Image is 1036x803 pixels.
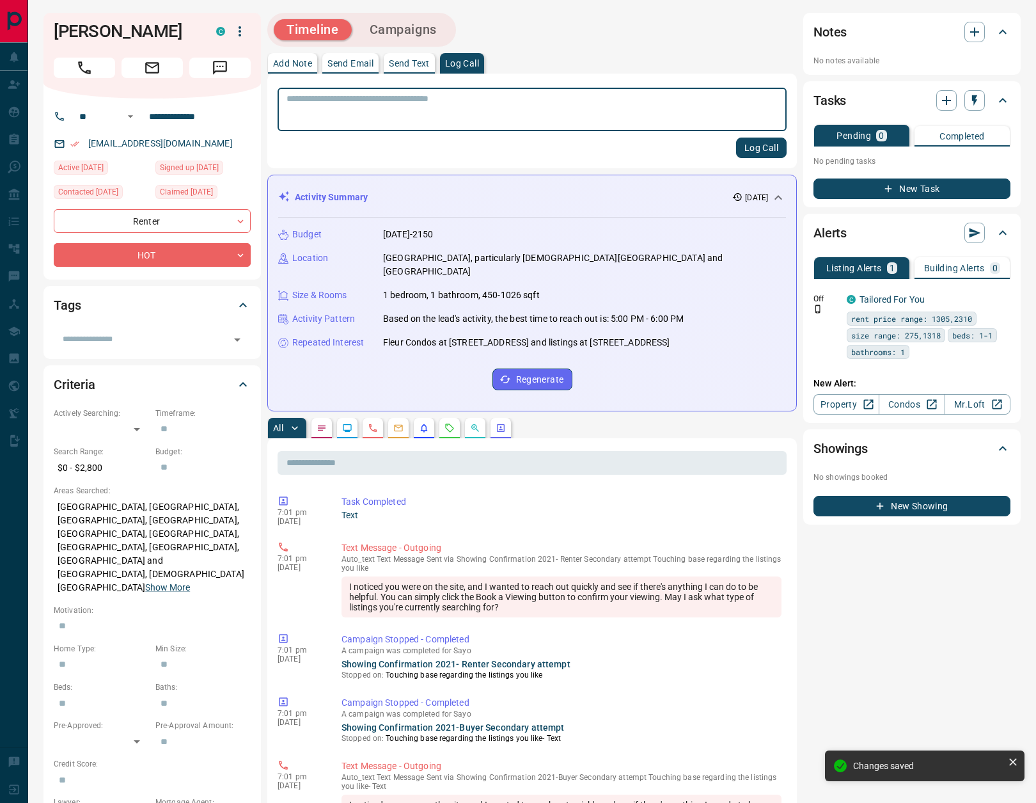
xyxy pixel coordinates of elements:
p: Search Range: [54,446,149,457]
p: Listing Alerts [826,264,882,273]
p: New Alert: [813,377,1010,390]
span: auto_text [341,555,375,564]
svg: Agent Actions [496,423,506,433]
p: Pre-Approval Amount: [155,720,251,731]
button: New Showing [813,496,1010,516]
p: Budget: [155,446,251,457]
p: Motivation: [54,605,251,616]
span: Contacted [DATE] [58,186,118,198]
p: Off [813,293,839,305]
span: rent price range: 1305,2310 [851,312,972,325]
p: 7:01 pm [278,772,322,781]
button: Open [123,109,138,124]
p: [DATE] [278,655,322,664]
p: Building Alerts [924,264,985,273]
p: A campaign was completed for Sayo [341,710,781,719]
h2: Showings [813,438,868,459]
span: Claimed [DATE] [160,186,213,198]
p: Fleur Condos at [STREET_ADDRESS] and listings at [STREET_ADDRESS] [383,336,670,349]
span: Call [54,58,115,78]
p: Beds: [54,681,149,693]
span: auto_text [341,773,375,782]
p: [DATE] [278,563,322,572]
p: Task Completed [341,495,781,509]
p: Text Message Sent via Showing Confirmation 2021- Renter Secondary attempt Touching base regarding... [341,555,781,573]
p: Stopped on: [341,733,781,744]
p: Pre-Approved: [54,720,149,731]
p: No pending tasks [813,152,1010,171]
svg: Email Verified [70,139,79,148]
a: Condos [879,394,945,415]
h2: Tasks [813,90,846,111]
div: Activity Summary[DATE] [278,186,786,209]
p: Home Type: [54,643,149,655]
p: Campaign Stopped - Completed [341,633,781,646]
p: Activity Pattern [292,312,355,326]
div: HOT [54,243,251,267]
svg: Calls [368,423,378,433]
svg: Listing Alerts [419,423,429,433]
p: 7:01 pm [278,554,322,563]
p: Credit Score: [54,758,251,770]
div: Sun Aug 10 2025 [54,161,149,179]
svg: Emails [393,423,404,433]
div: I noticed you were on the site, and I wanted to reach out quickly and see if there's anything I c... [341,576,781,617]
p: Repeated Interest [292,336,364,349]
p: Send Email [327,59,373,68]
p: Text [341,509,781,522]
a: [EMAIL_ADDRESS][DOMAIN_NAME] [88,138,233,148]
div: Sat Jul 02 2022 [155,161,251,179]
span: Touching base regarding the listings you like- Text [386,734,561,743]
p: 7:01 pm [278,508,322,517]
svg: Opportunities [470,423,480,433]
h2: Notes [813,22,847,42]
p: $0 - $2,800 [54,457,149,479]
span: beds: 1-1 [952,329,993,342]
p: Log Call [445,59,479,68]
p: [GEOGRAPHIC_DATA], particularly [DEMOGRAPHIC_DATA][GEOGRAPHIC_DATA] and [GEOGRAPHIC_DATA] [383,251,786,278]
p: Campaign Stopped - Completed [341,696,781,710]
div: Showings [813,433,1010,464]
span: Email [122,58,183,78]
div: Sun Aug 10 2025 [54,185,149,203]
svg: Notes [317,423,327,433]
a: Showing Confirmation 2021- Renter Secondary attempt [341,659,570,669]
h2: Criteria [54,374,95,395]
p: Activity Summary [295,191,368,204]
div: Tags [54,290,251,321]
p: Location [292,251,328,265]
span: Active [DATE] [58,161,104,174]
p: [DATE] [278,781,322,790]
h1: [PERSON_NAME] [54,21,197,42]
p: Based on the lead's activity, the best time to reach out is: 5:00 PM - 6:00 PM [383,312,684,326]
p: [DATE] [278,718,322,727]
button: Log Call [736,138,787,158]
a: Property [813,394,879,415]
p: 7:01 pm [278,709,322,718]
a: Showing Confirmation 2021-Buyer Secondary attempt [341,722,564,733]
p: Actively Searching: [54,408,149,419]
div: Changes saved [853,761,1003,771]
p: No notes available [813,55,1010,67]
span: bathrooms: 1 [851,346,905,358]
p: Add Note [273,59,312,68]
div: Criteria [54,369,251,400]
p: Areas Searched: [54,485,251,497]
p: Min Size: [155,643,251,655]
p: [DATE]-2150 [383,228,433,241]
p: No showings booked [813,472,1010,483]
button: Regenerate [492,369,572,390]
p: Text Message Sent via Showing Confirmation 2021-Buyer Secondary attempt Touching base regarding t... [341,773,781,791]
div: condos.ca [216,27,225,36]
svg: Lead Browsing Activity [342,423,352,433]
span: Message [189,58,251,78]
button: Timeline [274,19,352,40]
svg: Requests [444,423,455,433]
p: 0 [879,131,884,140]
div: Notes [813,17,1010,47]
p: 1 bedroom, 1 bathroom, 450-1026 sqft [383,289,540,302]
p: Budget [292,228,322,241]
button: Open [228,331,246,349]
p: 0 [993,264,998,273]
div: Renter [54,209,251,233]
